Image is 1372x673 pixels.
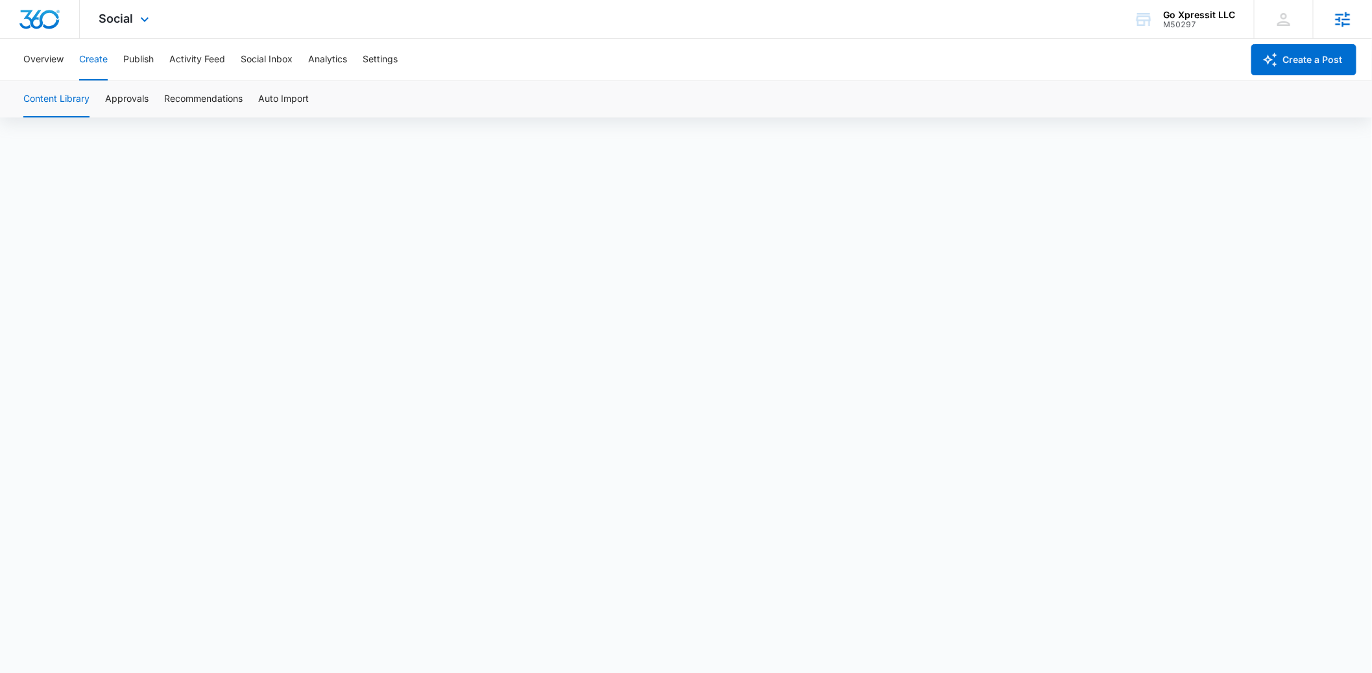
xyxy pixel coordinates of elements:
[1251,44,1356,75] button: Create a Post
[1163,10,1235,20] div: account name
[105,81,149,117] button: Approvals
[123,39,154,80] button: Publish
[169,39,225,80] button: Activity Feed
[99,12,134,25] span: Social
[308,39,347,80] button: Analytics
[258,81,309,117] button: Auto Import
[164,81,243,117] button: Recommendations
[1163,20,1235,29] div: account id
[23,39,64,80] button: Overview
[79,39,108,80] button: Create
[241,39,293,80] button: Social Inbox
[363,39,398,80] button: Settings
[23,81,90,117] button: Content Library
